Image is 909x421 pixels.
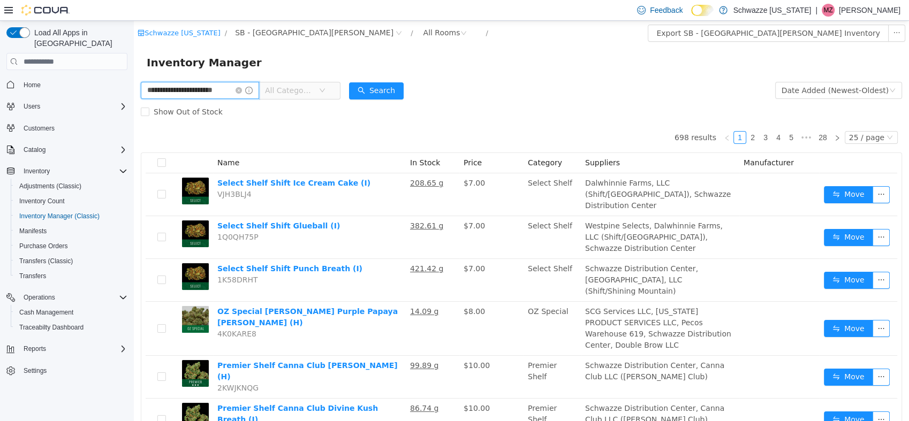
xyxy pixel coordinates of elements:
span: In Stock [276,137,306,146]
span: $7.00 [330,158,351,166]
span: 1K58DRHT [84,255,124,263]
li: 698 results [541,110,582,123]
p: Schwazze [US_STATE] [733,4,811,17]
span: Purchase Orders [19,242,68,250]
span: Settings [24,366,47,375]
span: Transfers (Classic) [15,255,127,267]
div: Michael Zink [822,4,835,17]
i: icon: left [590,114,596,120]
span: ••• [664,110,681,123]
span: Users [19,100,127,113]
li: 28 [681,110,697,123]
i: icon: close-circle [102,66,108,73]
span: Cash Management [15,306,127,319]
p: | [815,4,817,17]
span: Category [394,137,428,146]
span: Inventory Count [15,195,127,208]
button: Users [19,100,44,113]
button: Operations [2,290,132,305]
span: Manifests [15,225,127,238]
button: icon: ellipsis [739,391,756,408]
span: Transfers [19,272,46,280]
span: Inventory Manager (Classic) [15,210,127,223]
span: Schwazze Distribution Center, Canna Club LLC ([PERSON_NAME] Club) [451,383,590,403]
span: $10.00 [330,383,356,392]
span: Suppliers [451,137,486,146]
span: Load All Apps in [GEOGRAPHIC_DATA] [30,27,127,49]
button: Customers [2,120,132,136]
span: 1Q0QH75P [84,212,125,220]
button: Export SB - [GEOGRAPHIC_DATA][PERSON_NAME] Inventory [514,4,755,21]
a: 5 [652,111,663,123]
div: All Rooms [289,4,326,20]
div: 25 / page [715,111,751,123]
span: Customers [24,124,55,133]
a: Settings [19,364,51,377]
td: Select Shelf [390,152,447,195]
u: 421.42 g [276,243,309,252]
span: / [91,8,93,16]
img: OZ Special EDW Purple Papaya Runtz (H) hero shot [48,285,75,312]
span: Inventory Manager (Classic) [19,212,100,220]
span: Adjustments (Classic) [19,182,81,190]
a: Cash Management [15,306,78,319]
img: Premier Shelf Canna Club Divine Kush Breath (I) hero shot [48,382,75,409]
button: Transfers (Classic) [11,254,132,269]
a: Transfers (Classic) [15,255,77,267]
i: icon: close-circle [262,9,268,16]
div: Date Added (Newest-Oldest) [648,62,755,78]
u: 14.09 g [276,286,305,295]
a: Purchase Orders [15,240,72,252]
button: Users [2,99,132,114]
a: Home [19,79,45,91]
li: Next Page [697,110,710,123]
span: Dark Mode [691,16,692,17]
img: Select Shelf Shift Glueball (I) hero shot [48,200,75,226]
span: Traceabilty Dashboard [15,321,127,334]
a: Inventory Count [15,195,69,208]
a: Select Shelf Shift Glueball (I) [84,201,206,209]
td: Premier Shelf [390,378,447,420]
a: Transfers [15,270,50,282]
span: $7.00 [330,243,351,252]
button: Transfers [11,269,132,284]
button: icon: swapMove [690,299,739,316]
span: 2KWJKNQG [84,363,125,371]
span: Dalwhinnie Farms, LLC (Shift/[GEOGRAPHIC_DATA]), Schwazze Distribution Center [451,158,597,189]
button: Reports [19,342,50,355]
button: Operations [19,291,59,304]
i: icon: down [753,113,759,121]
span: Users [24,102,40,111]
span: Inventory [19,165,127,178]
li: 4 [638,110,651,123]
td: Premier Shelf [390,335,447,378]
button: Inventory [19,165,54,178]
span: All Categories [131,64,180,75]
a: icon: shopSchwazze [US_STATE] [4,8,87,16]
button: Reports [2,341,132,356]
button: Catalog [19,143,50,156]
button: Cash Management [11,305,132,320]
u: 208.65 g [276,158,309,166]
span: Traceabilty Dashboard [19,323,84,332]
span: Transfers (Classic) [19,257,73,265]
span: Purchase Orders [15,240,127,252]
i: icon: close-circle [327,9,333,16]
td: Select Shelf [390,238,447,281]
img: Select Shelf Shift Punch Breath (I) hero shot [48,242,75,269]
li: 1 [600,110,612,123]
img: Premier Shelf Canna Club Gary Payton (H) hero shot [48,339,75,366]
button: icon: swapMove [690,391,739,408]
li: 2 [612,110,625,123]
span: Feedback [650,5,683,16]
span: 4K0KARE8 [84,309,123,317]
button: Inventory Count [11,194,132,209]
span: Settings [19,364,127,377]
li: 5 [651,110,664,123]
span: MZ [823,4,832,17]
li: 3 [625,110,638,123]
td: Select Shelf [390,195,447,238]
button: Manifests [11,224,132,239]
td: OZ Special [390,281,447,335]
i: icon: shop [4,9,11,16]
